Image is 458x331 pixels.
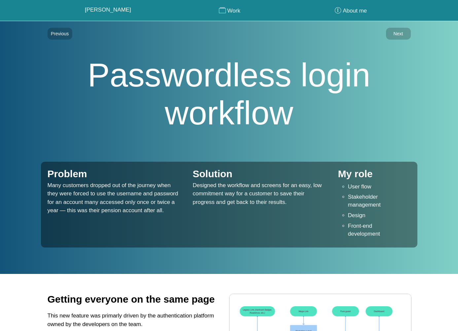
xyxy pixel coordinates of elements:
h2: Solution [193,168,325,180]
h2: Getting everyone on the same page [48,294,219,305]
li: User flow [348,183,401,191]
li: Front-end development [348,222,401,238]
h2: Problem [48,168,180,180]
h1: Passwordless login workflow [72,56,386,132]
p: Many customers dropped out of the journey when they were forced to use the username and password ... [48,181,180,215]
p: This new feature was primarly driven by the authentication platform owned by the developers on th... [48,312,219,328]
li: Stakeholder management [348,193,401,209]
a: Next [386,28,411,40]
li: Design [348,212,401,219]
h2: My role [338,168,411,180]
a: Previous [48,28,72,40]
p: Designed the workflow and screens for an easy, low commitment way for a customer to save their pr... [193,181,325,207]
